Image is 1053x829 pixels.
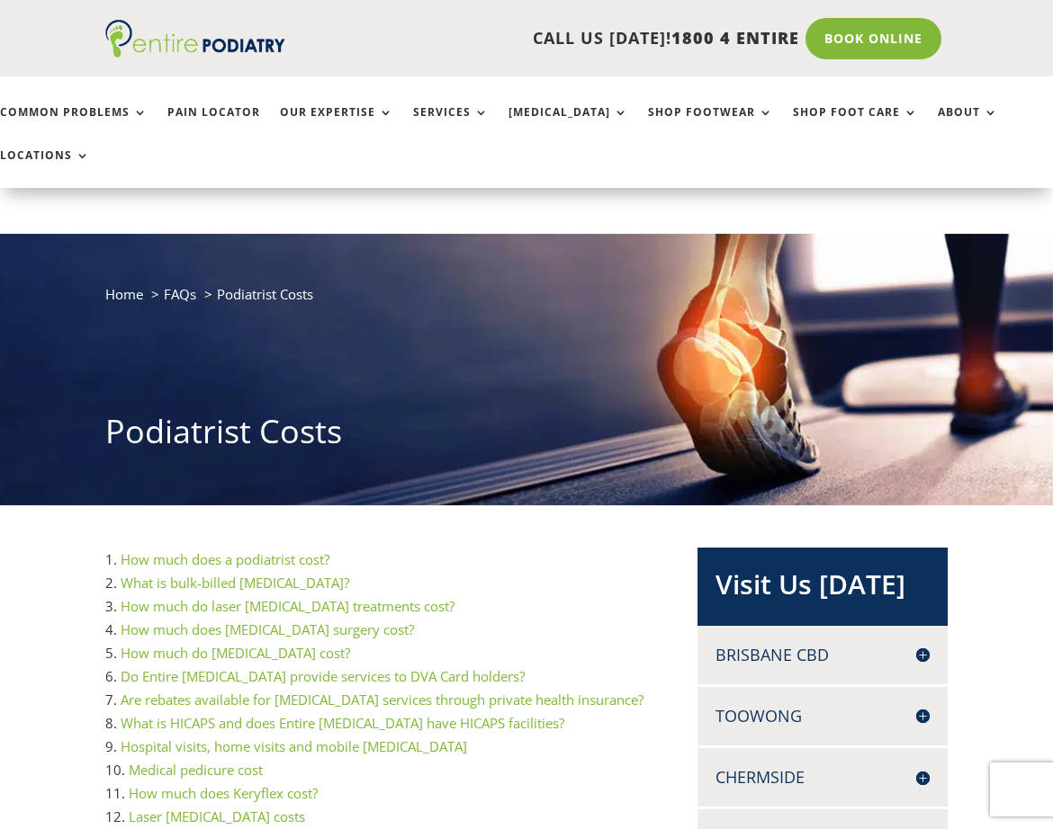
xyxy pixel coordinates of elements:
[129,784,318,802] a: How much does Keryflex cost?
[280,106,393,145] a: Our Expertise
[121,597,454,615] a: How much do laser [MEDICAL_DATA] treatments cost?
[105,285,143,303] a: Home
[793,106,918,145] a: Shop Foot Care
[105,409,948,463] h1: Podiatrist Costs
[715,705,930,727] h4: Toowong
[121,691,643,709] a: Are rebates available for [MEDICAL_DATA] services through private health insurance?
[938,106,998,145] a: About
[121,574,349,592] a: What is bulk-billed [MEDICAL_DATA]?
[105,20,285,58] img: logo (1)
[129,807,305,825] a: Laser [MEDICAL_DATA] costs
[121,550,329,568] a: How much does a podiatrist cost?
[217,285,313,303] span: Podiatrist Costs
[121,737,467,755] a: Hospital visits, home visits and mobile [MEDICAL_DATA]
[105,43,285,61] a: Entire Podiatry
[715,766,930,789] h4: Chermside
[121,620,414,638] a: How much does [MEDICAL_DATA] surgery cost?
[121,667,525,685] a: Do Entire [MEDICAL_DATA] provide services to DVA Card holders?
[715,566,930,612] h2: Visit Us [DATE]
[164,285,196,303] a: FAQs
[129,761,263,779] a: Medical pedicure cost
[105,282,948,319] nav: breadcrumb
[121,644,350,662] a: How much do [MEDICAL_DATA] cost?
[715,644,930,666] h4: Brisbane CBD
[167,106,260,145] a: Pain Locator
[508,106,628,145] a: [MEDICAL_DATA]
[805,18,941,59] a: Book Online
[413,106,489,145] a: Services
[121,714,564,732] a: What is HICAPS and does Entire [MEDICAL_DATA] have HICAPS facilities?
[292,27,799,50] p: CALL US [DATE]!
[671,27,799,49] span: 1800 4 ENTIRE
[648,106,773,145] a: Shop Footwear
